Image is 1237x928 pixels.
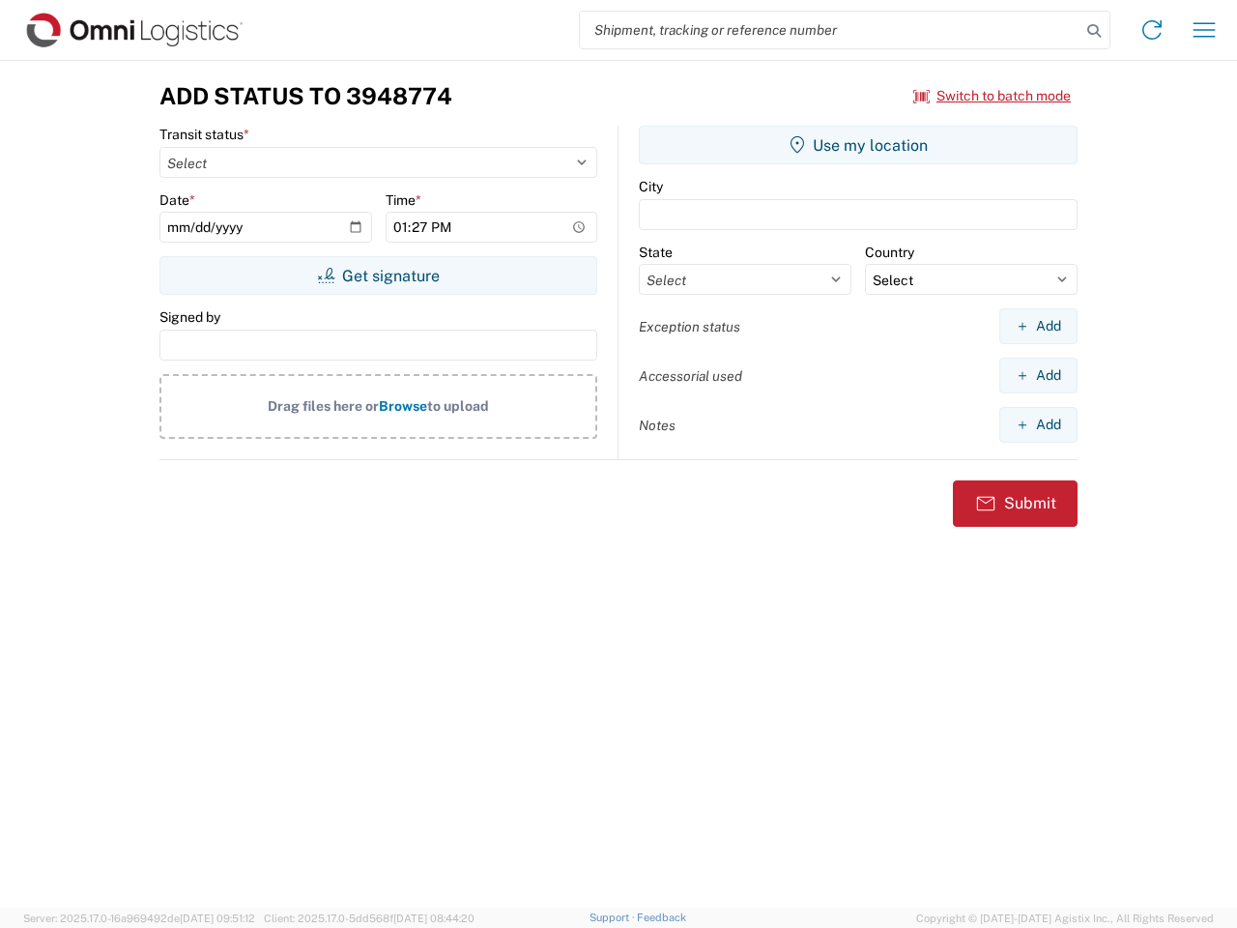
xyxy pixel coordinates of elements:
[865,244,914,261] label: Country
[268,398,379,414] span: Drag files here or
[159,191,195,209] label: Date
[637,912,686,923] a: Feedback
[639,417,676,434] label: Notes
[580,12,1080,48] input: Shipment, tracking or reference number
[639,244,673,261] label: State
[379,398,427,414] span: Browse
[916,910,1214,927] span: Copyright © [DATE]-[DATE] Agistix Inc., All Rights Reserved
[264,913,475,924] span: Client: 2025.17.0-5dd568f
[639,367,742,385] label: Accessorial used
[639,178,663,195] label: City
[23,913,255,924] span: Server: 2025.17.0-16a969492de
[999,407,1078,443] button: Add
[590,912,638,923] a: Support
[159,82,452,110] h3: Add Status to 3948774
[999,308,1078,344] button: Add
[393,913,475,924] span: [DATE] 08:44:20
[953,480,1078,527] button: Submit
[159,308,220,326] label: Signed by
[159,256,597,295] button: Get signature
[159,126,249,143] label: Transit status
[639,318,740,335] label: Exception status
[913,80,1071,112] button: Switch to batch mode
[180,913,255,924] span: [DATE] 09:51:12
[386,191,421,209] label: Time
[999,358,1078,393] button: Add
[639,126,1078,164] button: Use my location
[427,398,489,414] span: to upload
